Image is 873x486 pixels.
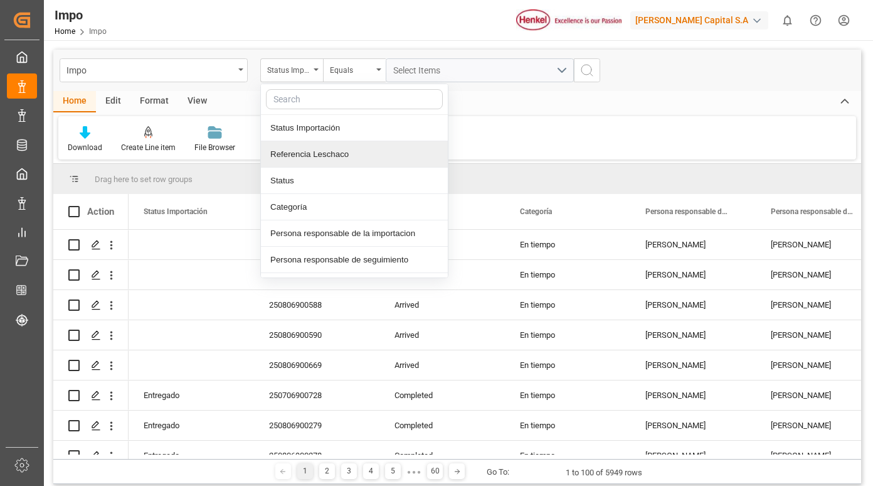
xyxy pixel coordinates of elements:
[55,27,75,36] a: Home
[385,463,401,479] div: 5
[630,381,756,410] div: [PERSON_NAME]
[427,463,443,479] div: 60
[261,194,448,220] div: Categoría
[393,65,447,75] span: Select Items
[630,441,756,470] div: [PERSON_NAME]
[53,441,129,471] div: Press SPACE to select this row.
[516,9,622,31] img: Henkel%20logo.jpg_1689854090.jpg
[144,207,208,216] span: Status Importación
[630,290,756,320] div: [PERSON_NAME]
[407,467,421,477] div: ● ● ●
[574,58,600,82] button: search button
[96,91,130,112] div: Edit
[297,463,313,479] div: 1
[520,207,552,216] span: Categoría
[802,6,830,35] button: Help Center
[379,320,505,350] div: Arrived
[505,320,630,350] div: En tiempo
[505,230,630,259] div: En tiempo
[630,11,768,30] div: [PERSON_NAME] Capital S.A
[261,220,448,247] div: Persona responsable de la importacion
[130,91,178,112] div: Format
[254,230,379,259] div: 250806900661
[505,350,630,380] div: En tiempo
[261,115,448,141] div: Status Importación
[178,91,216,112] div: View
[254,441,379,470] div: 250806900278
[261,273,448,300] div: Aduana de entrada
[254,411,379,440] div: 250806900279
[771,207,855,216] span: Persona responsable de seguimiento
[363,463,379,479] div: 4
[630,260,756,289] div: [PERSON_NAME]
[53,91,96,112] div: Home
[260,58,323,82] button: close menu
[144,381,239,410] div: Entregado
[95,175,193,184] span: Drag here to set row groups
[194,142,235,153] div: File Browser
[379,350,505,380] div: Arrived
[87,206,114,217] div: Action
[505,260,630,289] div: En tiempo
[254,260,379,289] div: 250806900589
[68,142,102,153] div: Download
[566,467,642,479] div: 1 to 100 of 5949 rows
[630,411,756,440] div: [PERSON_NAME]
[53,230,129,260] div: Press SPACE to select this row.
[254,350,379,380] div: 250806900669
[53,260,129,290] div: Press SPACE to select this row.
[505,381,630,410] div: En tiempo
[630,320,756,350] div: [PERSON_NAME]
[379,411,505,440] div: Completed
[53,411,129,441] div: Press SPACE to select this row.
[261,247,448,273] div: Persona responsable de seguimiento
[505,441,630,470] div: En tiempo
[266,89,443,109] input: Search
[319,463,335,479] div: 2
[505,411,630,440] div: En tiempo
[53,290,129,320] div: Press SPACE to select this row.
[53,381,129,411] div: Press SPACE to select this row.
[261,141,448,168] div: Referencia Leschaco
[267,62,310,76] div: Status Importación
[630,8,773,32] button: [PERSON_NAME] Capital S.A
[645,207,729,216] span: Persona responsable de la importacion
[261,168,448,194] div: Status
[773,6,802,35] button: show 0 new notifications
[60,58,248,82] button: open menu
[53,350,129,381] div: Press SPACE to select this row.
[254,320,379,350] div: 250806900590
[630,350,756,380] div: [PERSON_NAME]
[121,142,176,153] div: Create Line item
[55,6,107,24] div: Impo
[53,320,129,350] div: Press SPACE to select this row.
[505,290,630,320] div: En tiempo
[379,290,505,320] div: Arrived
[386,58,574,82] button: open menu
[144,441,239,470] div: Entregado
[379,441,505,470] div: Completed
[487,466,509,478] div: Go To:
[144,411,239,440] div: Entregado
[341,463,357,479] div: 3
[330,62,373,76] div: Equals
[630,230,756,259] div: [PERSON_NAME]
[254,290,379,320] div: 250806900588
[254,381,379,410] div: 250706900728
[323,58,386,82] button: open menu
[379,381,505,410] div: Completed
[66,62,234,77] div: Impo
